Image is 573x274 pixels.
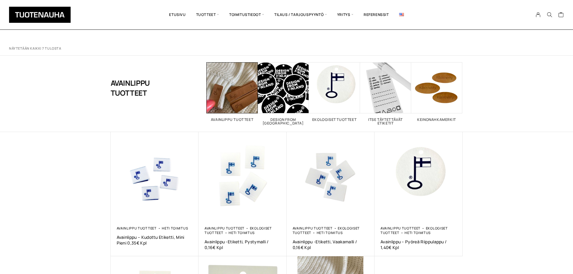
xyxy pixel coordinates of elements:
[293,239,369,250] a: Avainlippu -Etiketti, Vaakamalli / 0,16€ Kpl
[258,118,309,125] h2: Design From [GEOGRAPHIC_DATA]
[205,226,245,230] a: Avainlippu tuotteet
[380,239,457,250] a: Avainlippu – Pyöreä Riippulappu / 1,40€ Kpl
[544,12,555,17] button: Search
[558,12,564,19] a: Cart
[258,62,309,125] a: Visit product category Design From Finland
[117,226,157,230] a: Avainlippu tuotteet
[229,230,255,235] a: Heti toimitus
[359,5,394,25] a: Referenssit
[9,46,61,51] p: Näytetään kaikki 7 tulosta
[207,62,258,122] a: Visit product category Avainlippu tuotteet
[207,118,258,122] h2: Avainlippu tuotteet
[117,234,193,246] a: Avainlippu – kudottu etiketti, mini pieni 0,35€ kpl
[360,62,411,125] a: Visit product category Itse täytettävät etiketit
[405,230,431,235] a: Heti toimitus
[309,62,360,122] a: Visit product category Ekologiset tuotteet
[317,230,343,235] a: Heti toimitus
[309,118,360,122] h2: Ekologiset tuotteet
[269,5,332,25] span: Tilaus / Tarjouspyyntö
[332,5,359,25] span: Yritys
[532,12,544,17] a: My Account
[191,5,224,25] span: Tuotteet
[293,226,360,235] a: Ekologiset tuotteet
[224,5,269,25] span: Toimitustiedot
[164,5,191,25] a: Etusivu
[411,62,462,122] a: Visit product category Keinonahkamerkit
[111,62,177,113] h1: Avainlippu tuotteet
[360,118,411,125] h2: Itse täytettävät etiketit
[399,13,404,16] img: English
[293,226,333,230] a: Avainlippu tuotteet
[162,226,188,230] a: Heti toimitus
[205,239,281,250] a: Avainlippu -etiketti, pystymalli / 0,16€ Kpl
[205,226,272,235] a: Ekologiset tuotteet
[411,118,462,122] h2: Keinonahkamerkit
[9,7,71,23] img: Tuotenauha Oy
[380,226,448,235] a: Ekologiset tuotteet
[380,226,421,230] a: Avainlippu tuotteet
